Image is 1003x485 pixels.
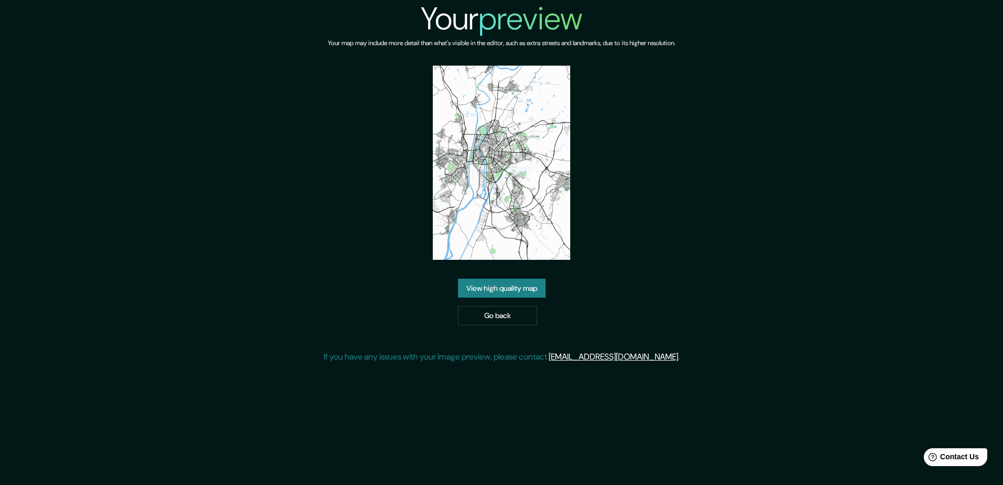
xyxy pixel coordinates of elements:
[328,38,675,49] h6: Your map may include more detail than what's visible in the editor, such as extra streets and lan...
[458,306,537,325] a: Go back
[458,279,546,298] a: View high quality map
[549,351,678,362] a: [EMAIL_ADDRESS][DOMAIN_NAME]
[910,444,991,473] iframe: Help widget launcher
[324,351,680,363] p: If you have any issues with your image preview, please contact .
[433,66,570,260] img: created-map-preview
